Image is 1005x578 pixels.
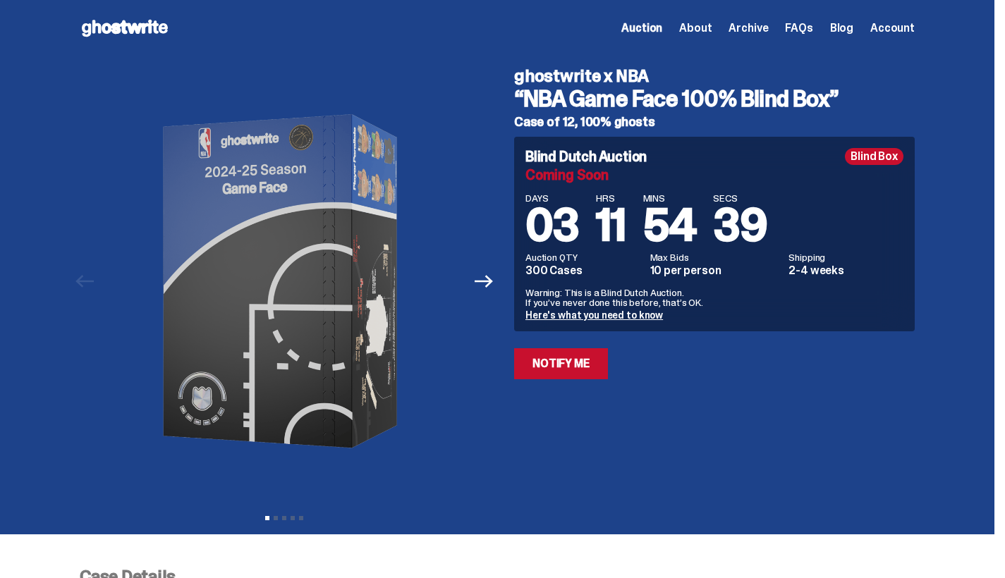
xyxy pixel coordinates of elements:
[679,23,712,34] a: About
[265,516,269,520] button: View slide 1
[713,193,767,203] span: SECS
[643,193,697,203] span: MINS
[525,252,642,262] dt: Auction QTY
[729,23,768,34] a: Archive
[621,23,662,34] a: Auction
[830,23,853,34] a: Blog
[596,193,626,203] span: HRS
[525,149,647,164] h4: Blind Dutch Auction
[650,252,781,262] dt: Max Bids
[514,68,915,85] h4: ghostwrite x NBA
[514,87,915,110] h3: “NBA Game Face 100% Blind Box”
[650,265,781,276] dd: 10 per person
[299,516,303,520] button: View slide 5
[870,23,915,34] a: Account
[514,348,608,379] a: Notify Me
[525,265,642,276] dd: 300 Cases
[713,196,767,254] span: 39
[643,196,697,254] span: 54
[525,309,663,321] a: Here's what you need to know
[525,193,579,203] span: DAYS
[514,116,915,128] h5: Case of 12, 100% ghosts
[468,266,499,297] button: Next
[525,288,903,307] p: Warning: This is a Blind Dutch Auction. If you’ve never done this before, that’s OK.
[104,56,464,506] img: NBA-Hero-1.png
[845,148,903,165] div: Blind Box
[525,196,579,254] span: 03
[788,252,903,262] dt: Shipping
[282,516,286,520] button: View slide 3
[788,265,903,276] dd: 2-4 weeks
[785,23,812,34] a: FAQs
[291,516,295,520] button: View slide 4
[525,168,903,182] div: Coming Soon
[596,196,626,254] span: 11
[274,516,278,520] button: View slide 2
